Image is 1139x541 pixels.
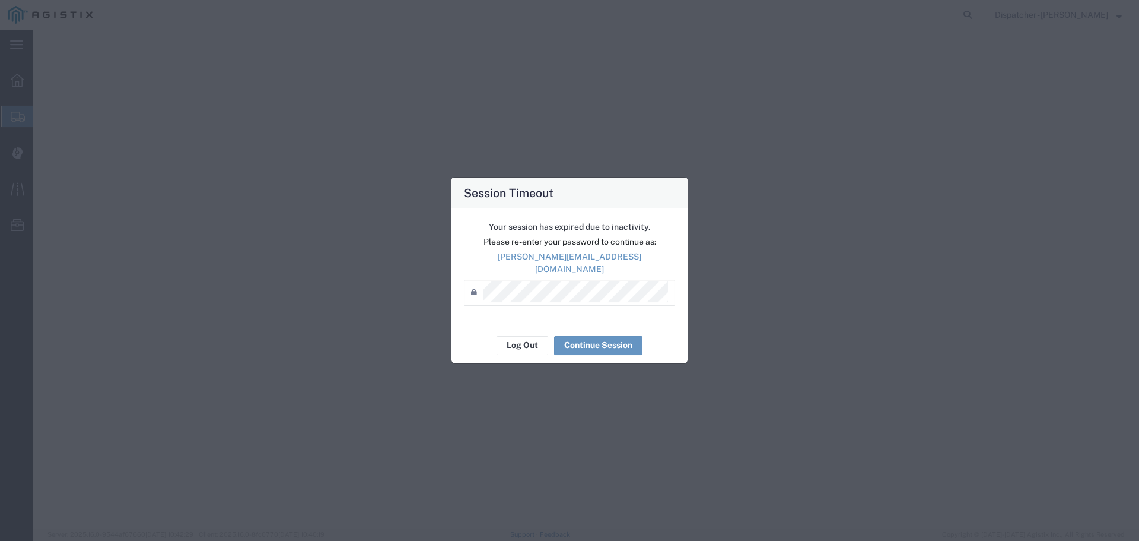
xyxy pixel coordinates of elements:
[464,251,675,276] p: [PERSON_NAME][EMAIL_ADDRESS][DOMAIN_NAME]
[464,184,553,201] h4: Session Timeout
[554,336,642,355] button: Continue Session
[497,336,548,355] button: Log Out
[464,236,675,248] p: Please re-enter your password to continue as:
[464,221,675,233] p: Your session has expired due to inactivity.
